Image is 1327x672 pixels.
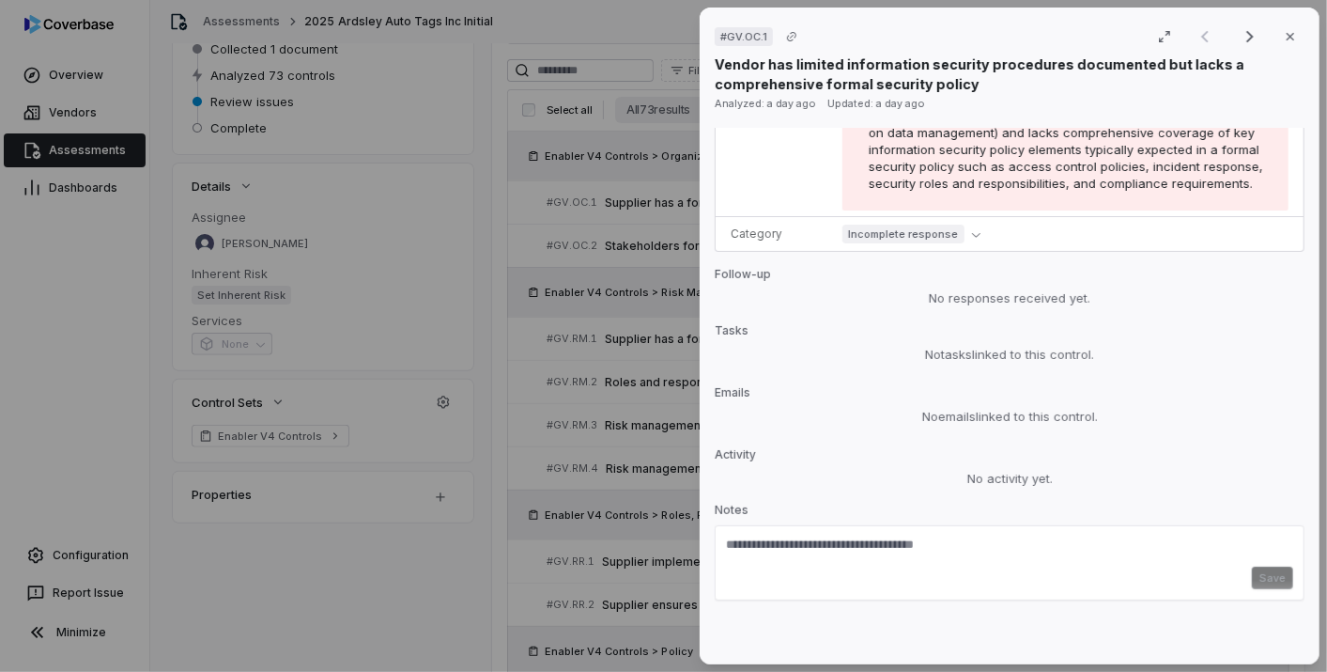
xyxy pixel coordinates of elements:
span: Analyzed: a day ago [715,97,816,110]
div: No responses received yet. [715,289,1304,308]
p: Notes [715,503,1304,525]
p: Follow-up [715,267,1304,289]
button: Copy link [775,20,809,54]
span: Updated: a day ago [827,97,925,110]
span: No tasks linked to this control. [925,346,1094,363]
span: Incomplete response [842,225,964,243]
p: Vendor has limited information security procedures documented but lacks a comprehensive formal se... [715,55,1304,94]
p: Emails [715,385,1304,408]
span: # GV.OC.1 [720,29,767,44]
div: No activity yet. [715,470,1304,489]
span: However, the provided document is limited in scope (focusing only on data management) and lacks c... [869,108,1263,191]
p: Activity [715,447,1304,470]
span: No emails linked to this control. [922,408,1098,425]
p: Tasks [715,323,1304,346]
button: Next result [1231,25,1269,48]
p: Category [731,227,820,242]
